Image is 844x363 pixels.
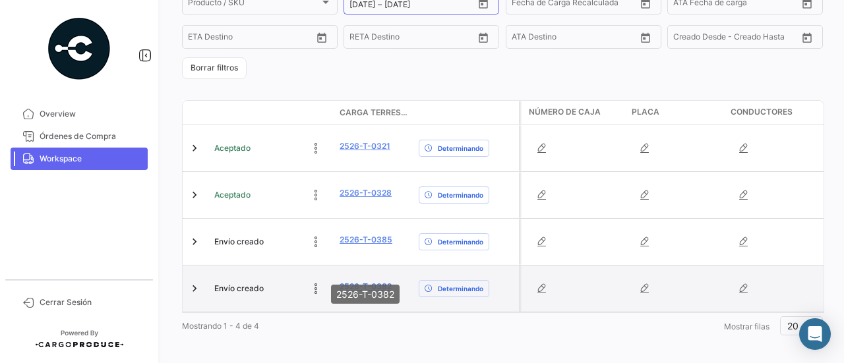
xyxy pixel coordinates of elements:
span: Cerrar Sesión [40,296,142,308]
a: Expand/Collapse Row [188,282,201,295]
span: Placa [632,106,659,118]
div: Abrir Intercom Messenger [799,318,831,350]
span: Determinando [438,190,483,200]
input: Desde [188,34,212,43]
span: Determinando [438,237,483,247]
a: Workspace [11,148,148,170]
a: Expand/Collapse Row [188,142,201,155]
a: 2526-T-0321 [340,140,390,152]
button: Open calendar [312,28,332,47]
a: 2526-T-0328 [340,187,392,199]
button: Open calendar [636,28,655,47]
span: Envío creado [214,283,264,294]
span: Número de Caja [529,106,601,118]
span: Determinando [438,283,483,294]
span: Determinando [438,143,483,154]
input: ATA Desde [512,34,552,43]
button: Borrar filtros [182,57,247,79]
a: Expand/Collapse Row [188,188,201,202]
span: Mostrando 1 - 4 de 4 [182,321,259,331]
input: Creado Desde [673,34,726,43]
span: Envío creado [214,236,264,248]
a: Overview [11,103,148,125]
input: Creado Hasta [735,34,795,43]
a: 2526-T-0385 [340,234,392,246]
datatable-header-cell: Estado [209,107,334,118]
img: powered-by.png [46,16,112,82]
input: Desde [349,34,373,43]
datatable-header-cell: Número de Caja [521,101,626,125]
datatable-header-cell: Delay Status [413,107,519,118]
span: Mostrar filas [724,321,769,331]
span: 20 [787,320,799,331]
span: Órdenes de Compra [40,130,142,142]
button: Open calendar [797,28,817,47]
a: Órdenes de Compra [11,125,148,148]
datatable-header-cell: Placa [626,101,725,125]
span: Workspace [40,153,142,165]
a: Expand/Collapse Row [188,235,201,248]
input: Hasta [221,34,280,43]
span: Conductores [731,106,793,118]
div: 2526-T-0382 [331,285,400,304]
span: Overview [40,108,142,120]
input: ATA Hasta [561,34,620,43]
span: Aceptado [214,189,251,201]
input: Hasta [382,34,442,43]
span: Carga Terrestre # [340,107,408,119]
span: Aceptado [214,142,251,154]
button: Open calendar [473,28,493,47]
datatable-header-cell: Carga Terrestre # [334,101,413,124]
